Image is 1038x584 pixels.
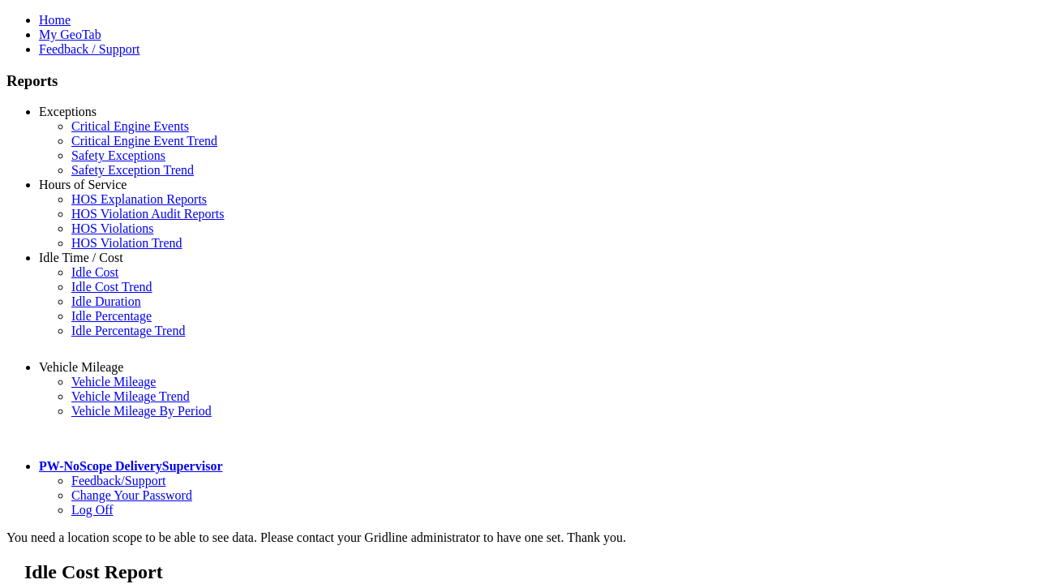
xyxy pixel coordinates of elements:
[71,294,141,308] a: Idle Duration
[71,389,190,403] a: Vehicle Mileage Trend
[6,72,1032,90] h3: Reports
[71,309,152,323] a: Idle Percentage
[39,360,123,374] a: Vehicle Mileage
[24,561,1032,583] h2: Idle Cost Report
[71,192,207,206] a: HOS Explanation Reports
[39,28,101,41] a: My GeoTab
[71,265,118,279] a: Idle Cost
[71,404,212,418] a: Vehicle Mileage By Period
[71,221,153,235] a: HOS Violations
[71,163,194,177] a: Safety Exception Trend
[39,42,139,56] a: Feedback / Support
[39,105,97,118] a: Exceptions
[71,236,182,250] a: HOS Violation Trend
[71,324,185,337] a: Idle Percentage Trend
[71,207,225,221] a: HOS Violation Audit Reports
[6,530,1032,545] div: You need a location scope to be able to see data. Please contact your Gridline administrator to h...
[71,280,152,294] a: Idle Cost Trend
[71,503,114,517] a: Log Off
[71,488,192,502] a: Change Your Password
[39,13,71,27] a: Home
[71,474,165,487] a: Feedback/Support
[39,178,127,191] a: Hours of Service
[71,148,165,162] a: Safety Exceptions
[39,459,222,473] a: PW-NoScope DeliverySupervisor
[39,251,123,264] a: Idle Time / Cost
[71,134,217,148] a: Critical Engine Event Trend
[71,119,189,133] a: Critical Engine Events
[71,375,156,389] a: Vehicle Mileage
